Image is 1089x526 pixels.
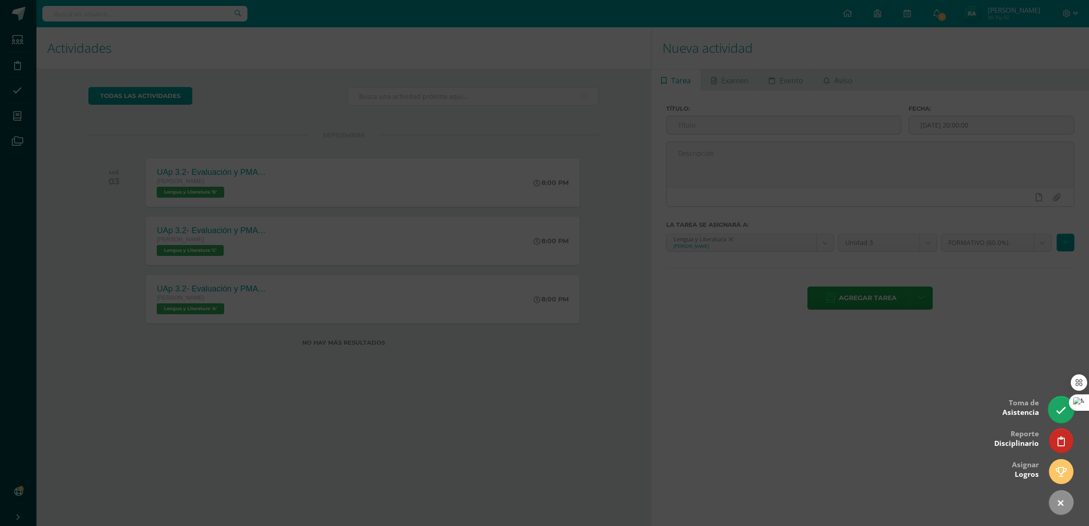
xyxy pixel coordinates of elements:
[994,439,1039,448] span: Disciplinario
[1002,392,1039,422] div: Toma de
[1015,470,1039,479] span: Logros
[994,423,1039,453] div: Reporte
[1012,454,1039,484] div: Asignar
[1002,408,1039,417] span: Asistencia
